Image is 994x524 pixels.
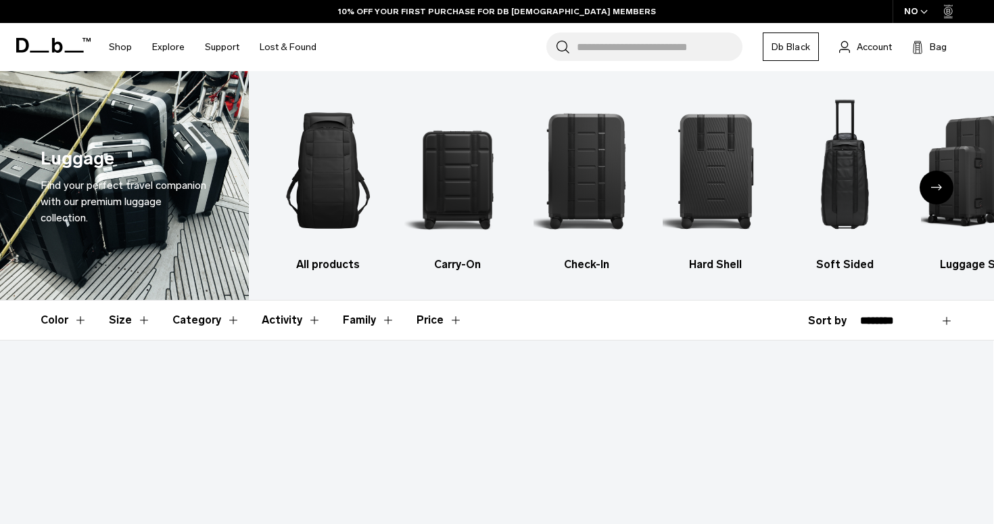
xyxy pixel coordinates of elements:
li: 4 / 6 [663,91,768,273]
a: Db Check-In [534,91,639,273]
a: Lost & Found [260,23,316,71]
button: Toggle Filter [343,301,395,340]
a: Db Soft Sided [792,91,897,273]
h1: Luggage [41,145,114,173]
img: Db [276,91,381,250]
a: Support [205,23,239,71]
a: Db Carry-On [404,91,510,273]
li: 1 / 6 [276,91,381,273]
div: Next slide [920,171,953,204]
button: Toggle Filter [109,301,151,340]
a: Db Black [763,32,819,61]
button: Toggle Filter [41,301,87,340]
button: Bag [912,39,947,55]
h3: Hard Shell [663,257,768,273]
a: Db Hard Shell [663,91,768,273]
a: 10% OFF YOUR FIRST PURCHASE FOR DB [DEMOGRAPHIC_DATA] MEMBERS [338,5,656,18]
img: Db [404,91,510,250]
span: Account [857,40,892,54]
li: 5 / 6 [792,91,897,273]
button: Toggle Price [417,301,463,340]
button: Toggle Filter [262,301,321,340]
img: Db [663,91,768,250]
a: Account [839,39,892,55]
li: 3 / 6 [534,91,639,273]
button: Toggle Filter [172,301,240,340]
li: 2 / 6 [404,91,510,273]
h3: Soft Sided [792,257,897,273]
h3: All products [276,257,381,273]
a: Explore [152,23,185,71]
img: Db [792,91,897,250]
span: Bag [930,40,947,54]
span: Find your perfect travel companion with our premium luggage collection. [41,179,206,224]
nav: Main Navigation [99,23,327,71]
h3: Check-In [534,257,639,273]
a: Shop [109,23,132,71]
a: Db All products [276,91,381,273]
img: Db [534,91,639,250]
h3: Carry-On [404,257,510,273]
